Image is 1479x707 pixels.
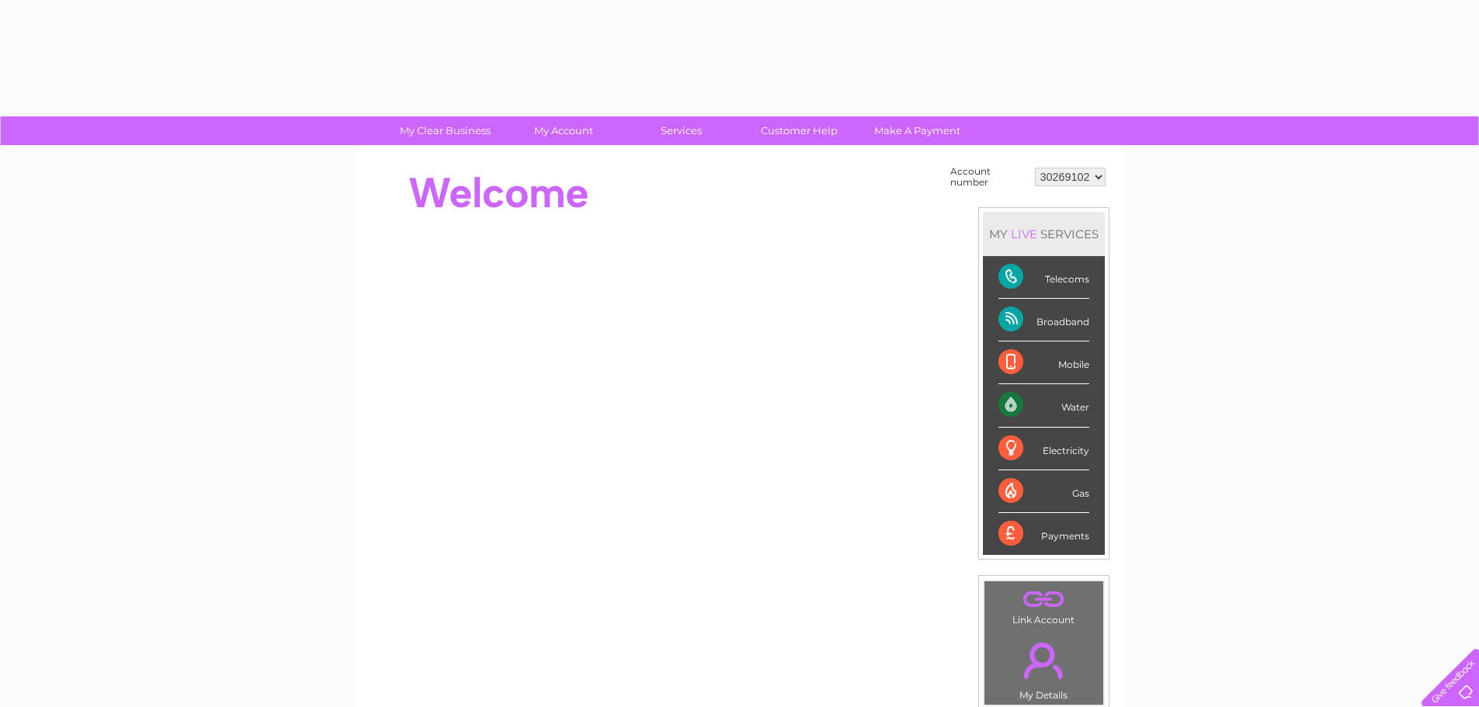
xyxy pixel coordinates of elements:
div: Broadband [998,299,1089,341]
a: My Clear Business [381,116,509,145]
a: Customer Help [735,116,863,145]
a: Services [617,116,745,145]
td: My Details [984,629,1104,705]
a: Make A Payment [853,116,981,145]
div: MY SERVICES [983,212,1105,256]
div: LIVE [1008,227,1040,241]
a: . [988,585,1099,612]
td: Link Account [984,581,1104,629]
div: Payments [998,513,1089,555]
div: Water [998,384,1089,427]
div: Gas [998,470,1089,513]
div: Electricity [998,428,1089,470]
td: Account number [946,162,1031,192]
a: . [988,633,1099,688]
a: My Account [499,116,627,145]
div: Telecoms [998,256,1089,299]
div: Mobile [998,341,1089,384]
